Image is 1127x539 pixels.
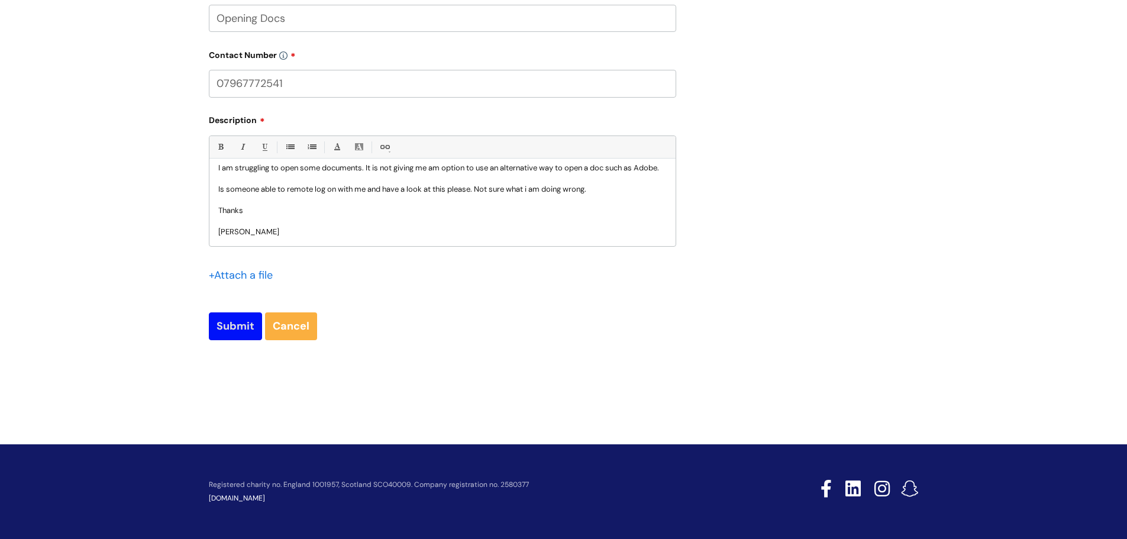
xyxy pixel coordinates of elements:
[282,140,297,154] a: • Unordered List (Ctrl-Shift-7)
[377,140,392,154] a: Link
[257,140,272,154] a: Underline(Ctrl-U)
[209,268,214,282] span: +
[235,140,250,154] a: Italic (Ctrl-I)
[209,493,265,503] a: [DOMAIN_NAME]
[209,312,262,340] input: Submit
[304,140,319,154] a: 1. Ordered List (Ctrl-Shift-8)
[209,46,676,60] label: Contact Number
[218,227,667,237] p: [PERSON_NAME]
[209,266,280,285] div: Attach a file
[209,111,676,125] label: Description
[265,312,317,340] a: Cancel
[213,140,228,154] a: Bold (Ctrl-B)
[330,140,344,154] a: Font Color
[351,140,366,154] a: Back Color
[218,205,667,216] p: Thanks
[209,481,737,489] p: Registered charity no. England 1001957, Scotland SCO40009. Company registration no. 2580377
[218,163,667,173] p: I am struggling to open some documents. It is not giving me am option to use an alternative way t...
[218,184,667,195] p: Is someone able to remote log on with me and have a look at this please. Not sure what i am doing...
[279,51,288,60] img: info-icon.svg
